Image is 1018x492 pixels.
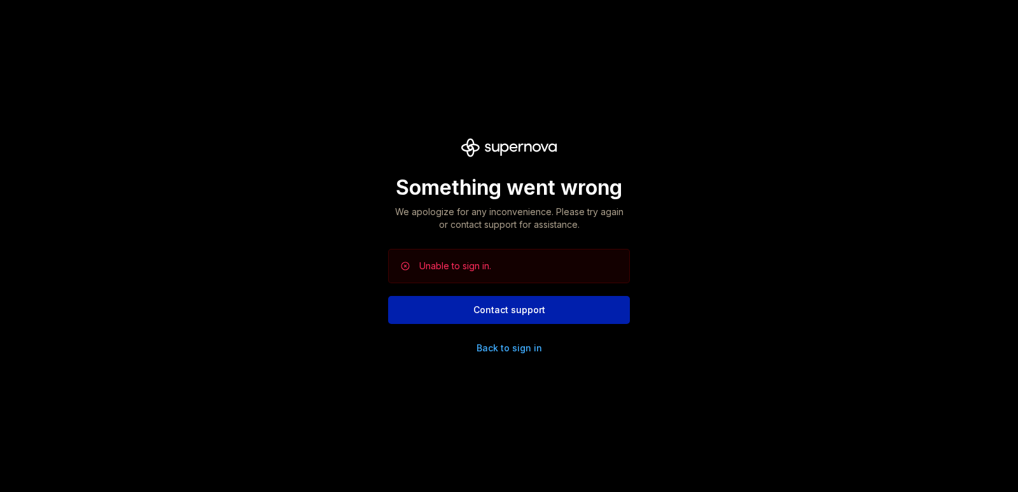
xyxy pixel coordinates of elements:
[473,304,545,316] span: Contact support
[388,175,630,200] p: Something went wrong
[477,342,542,355] a: Back to sign in
[388,296,630,324] button: Contact support
[388,206,630,231] p: We apologize for any inconvenience. Please try again or contact support for assistance.
[419,260,491,272] div: Unable to sign in.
